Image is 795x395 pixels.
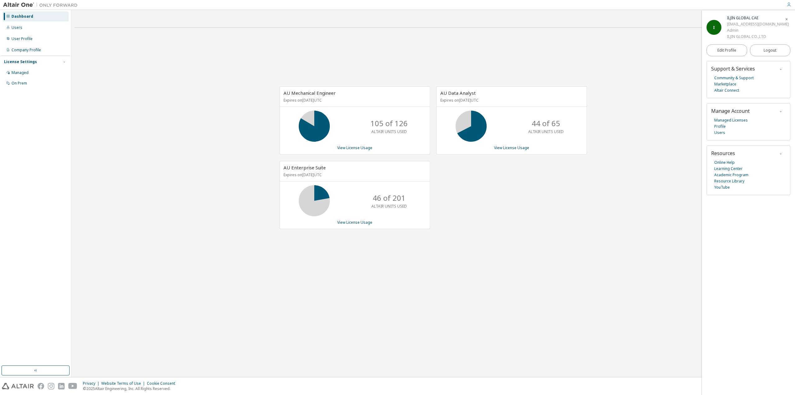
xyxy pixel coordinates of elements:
[764,47,776,53] span: Logout
[727,27,789,34] div: Admin
[83,381,101,386] div: Privacy
[714,123,726,130] a: Profile
[11,36,33,41] div: User Profile
[711,150,735,157] span: Resources
[494,145,529,150] a: View License Usage
[727,15,789,21] div: ILJIN GLOBAL CAE
[371,129,407,134] p: ALTAIR UNITS USED
[714,117,748,123] a: Managed Licenses
[727,34,789,40] div: ILJIN GLOBAL CO.,LTD
[284,164,326,171] span: AU Enterprise Suite
[714,87,739,94] a: Altair Connect
[713,25,715,30] span: I
[11,25,22,30] div: Users
[532,118,560,129] p: 44 of 65
[714,130,725,136] a: Users
[4,59,37,64] div: License Settings
[58,383,65,389] img: linkedin.svg
[750,44,791,56] button: Logout
[68,383,77,389] img: youtube.svg
[11,70,29,75] div: Managed
[284,90,336,96] span: AU Mechanical Engineer
[11,81,27,86] div: On Prem
[83,386,179,391] p: © 2025 Altair Engineering, Inc. All Rights Reserved.
[48,383,54,389] img: instagram.svg
[714,166,743,172] a: Learning Center
[440,90,476,96] span: AU Data Analyst
[101,381,147,386] div: Website Terms of Use
[711,108,750,114] span: Manage Account
[284,172,425,177] p: Expires on [DATE] UTC
[337,145,372,150] a: View License Usage
[337,220,372,225] a: View License Usage
[714,172,748,178] a: Academic Program
[711,65,755,72] span: Support & Services
[714,75,754,81] a: Community & Support
[706,44,747,56] a: Edit Profile
[11,48,41,53] div: Company Profile
[714,178,744,184] a: Resource Library
[38,383,44,389] img: facebook.svg
[727,21,789,27] div: [EMAIL_ADDRESS][DOMAIN_NAME]
[2,383,34,389] img: altair_logo.svg
[717,48,736,53] span: Edit Profile
[714,184,730,191] a: YouTube
[3,2,81,8] img: Altair One
[284,98,425,103] p: Expires on [DATE] UTC
[440,98,581,103] p: Expires on [DATE] UTC
[371,204,407,209] p: ALTAIR UNITS USED
[528,129,564,134] p: ALTAIR UNITS USED
[370,118,408,129] p: 105 of 126
[373,193,406,203] p: 46 of 201
[714,81,736,87] a: Marketplace
[147,381,179,386] div: Cookie Consent
[11,14,33,19] div: Dashboard
[714,159,735,166] a: Online Help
